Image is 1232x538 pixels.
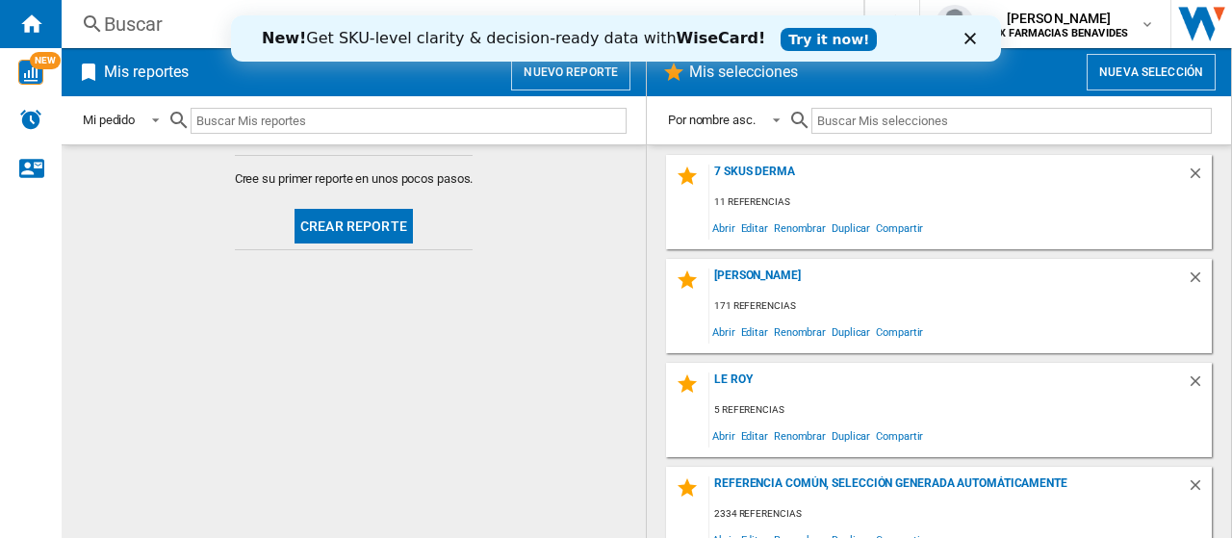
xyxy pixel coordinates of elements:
div: Le Roy [709,372,1187,398]
input: Buscar Mis selecciones [811,108,1212,134]
div: Por nombre asc. [668,113,756,127]
div: Borrar [1187,269,1212,295]
span: Abrir [709,423,738,448]
div: 11 referencias [709,191,1212,215]
span: Editar [738,215,771,241]
button: Nueva selección [1087,54,1216,90]
h2: Mis reportes [100,54,192,90]
b: MX FARMACIAS BENAVIDES [989,27,1128,39]
span: [PERSON_NAME] [989,9,1128,28]
button: Nuevo reporte [511,54,630,90]
div: Close [733,17,753,29]
div: Mi pedido [83,113,135,127]
span: Renombrar [771,423,829,448]
div: Borrar [1187,476,1212,502]
iframe: Intercom live chat banner [231,15,1001,62]
input: Buscar Mis reportes [191,108,627,134]
span: Cree su primer reporte en unos pocos pasos. [235,170,474,188]
span: Duplicar [829,215,873,241]
span: Compartir [873,319,926,345]
div: Referencia común, selección generada automáticamente [709,476,1187,502]
span: Compartir [873,423,926,448]
span: Renombrar [771,319,829,345]
img: wise-card.svg [18,60,43,85]
span: NEW [30,52,61,69]
span: Abrir [709,215,738,241]
img: profile.jpg [936,5,974,43]
span: Editar [738,319,771,345]
div: Borrar [1187,372,1212,398]
span: Compartir [873,215,926,241]
span: Duplicar [829,423,873,448]
span: Renombrar [771,215,829,241]
div: 5 referencias [709,398,1212,423]
div: Buscar [104,11,813,38]
div: Borrar [1187,165,1212,191]
span: Abrir [709,319,738,345]
div: 171 referencias [709,295,1212,319]
div: 2334 referencias [709,502,1212,526]
div: 7 SKUS DERMA [709,165,1187,191]
button: Crear reporte [295,209,413,243]
div: [PERSON_NAME] [709,269,1187,295]
h2: Mis selecciones [685,54,803,90]
span: Editar [738,423,771,448]
span: Duplicar [829,319,873,345]
img: alerts-logo.svg [19,108,42,131]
